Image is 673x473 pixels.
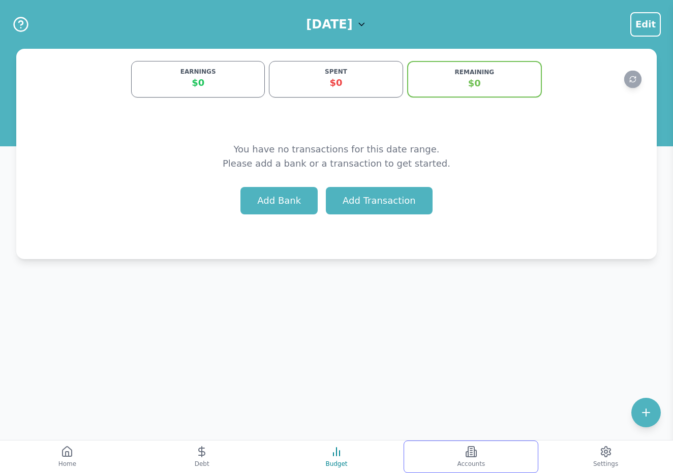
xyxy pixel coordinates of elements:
button: Budget [269,440,404,473]
div: $0 [276,76,396,90]
button: Add Bank [240,187,318,214]
button: Accounts [404,440,538,473]
div: $0 [138,76,258,90]
button: Menu [630,12,661,37]
button: Refresh data [624,71,642,88]
div: REMAINING [414,68,535,76]
p: You have no transactions for this date range. Please add a bank or a transaction to get started. [223,142,450,171]
div: $0 [414,76,535,90]
span: Budget [325,460,347,468]
span: Accounts [457,460,485,468]
span: Edit [635,17,656,31]
div: EARNINGS [138,68,258,76]
h1: [DATE] [306,16,352,33]
button: Add Transaction [326,187,433,214]
span: Settings [593,460,618,468]
span: Debt [195,460,209,468]
button: Help [12,16,29,33]
button: Debt [135,440,269,473]
span: Home [58,460,76,468]
div: SPENT [276,68,396,76]
button: Settings [538,440,673,473]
